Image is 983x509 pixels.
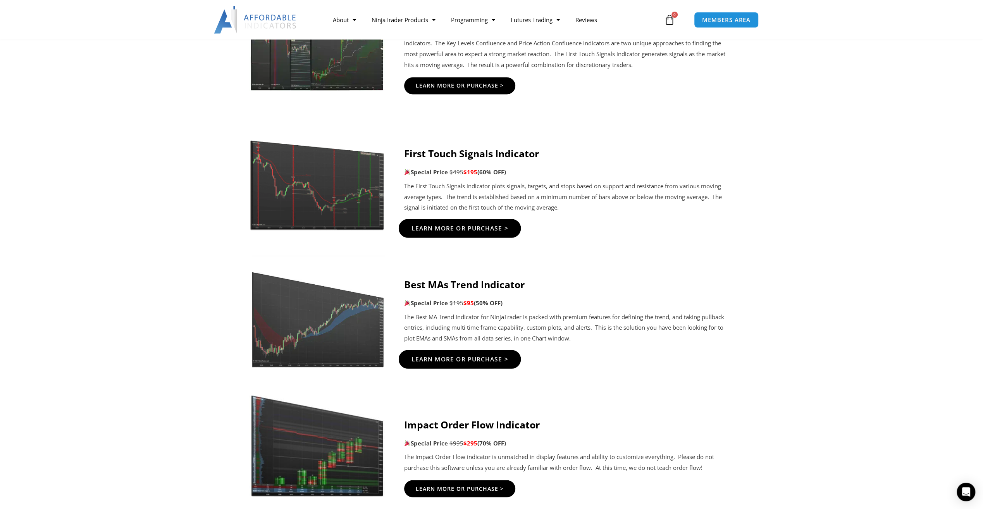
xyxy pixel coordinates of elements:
[474,299,503,306] b: (50% OFF)
[404,480,515,497] a: Learn More Or Purchase >
[694,12,759,28] a: MEMBERS AREA
[449,168,463,175] span: $495
[404,27,734,70] p: The Support and Resistance Suite includes four indicators – two support and resistance indicators...
[250,254,385,368] img: Best-MApng | Affordable Indicators – NinjaTrader
[411,356,508,362] span: Learn More Or Purchase >
[405,300,410,306] img: 🎉
[325,11,662,29] nav: Menu
[404,77,515,94] a: Learn More Or Purchase >
[250,130,385,231] img: FirstTouchSignalsProductPage 1 | Affordable Indicators – NinjaTrader
[477,168,506,175] b: (60% OFF)
[671,12,678,18] span: 0
[404,451,734,473] p: The Impact Order Flow indicator is unmatched in display features and ability to customize everyth...
[463,439,477,447] span: $295
[404,277,525,291] strong: Best MAs Trend Indicator
[405,440,410,446] img: 🎉
[325,11,363,29] a: About
[503,11,567,29] a: Futures Trading
[404,311,734,344] p: The Best MA Trend indicator for NinjaTrader is packed with premium features for defining the tren...
[416,486,504,491] span: Learn More Or Purchase >
[363,11,443,29] a: NinjaTrader Products
[702,17,751,23] span: MEMBERS AREA
[398,219,521,237] a: Learn More Or Purchase >
[449,299,463,306] span: $195
[398,349,521,368] a: Learn More Or Purchase >
[567,11,604,29] a: Reviews
[404,181,734,213] p: The First Touch Signals indicator plots signals, targets, and stops based on support and resistan...
[652,9,687,31] a: 0
[404,146,539,160] strong: First Touch Signals Indicator
[404,168,448,175] strong: Special Price
[463,168,477,175] span: $195
[957,483,975,501] div: Open Intercom Messenger
[404,299,448,306] strong: Special Price
[214,6,297,34] img: LogoAI | Affordable Indicators – NinjaTrader
[411,225,508,231] span: Learn More Or Purchase >
[463,299,474,306] span: $95
[405,169,410,175] img: 🎉
[477,439,506,447] b: (70% OFF)
[404,439,448,447] strong: Special Price
[250,395,385,496] img: TTPOrderFlow | Affordable Indicators – NinjaTrader
[449,439,463,447] span: $995
[404,418,540,431] strong: Impact Order Flow Indicator
[416,83,504,88] span: Learn More Or Purchase >
[443,11,503,29] a: Programming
